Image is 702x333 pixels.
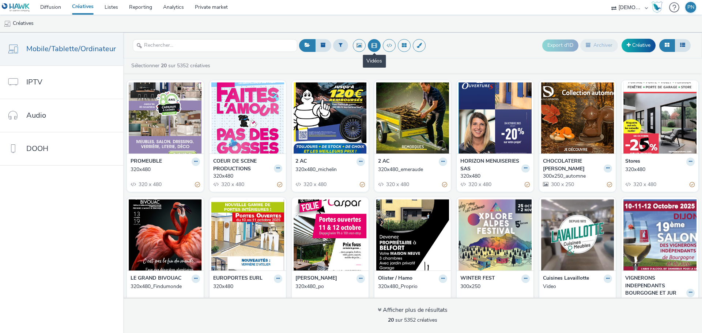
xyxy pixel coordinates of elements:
button: Liste [675,39,691,52]
a: 320x480 [213,173,283,180]
strong: HORIZON MENUISERIES SAS [460,158,520,173]
strong: [PERSON_NAME] [295,275,337,283]
span: 300 x 250 [550,181,574,188]
img: 320x480_Findumonde visual [129,199,202,270]
strong: 2 AC [295,158,307,166]
div: 320x480 [460,173,527,180]
a: Sélectionner sur 5352 créatives [131,62,213,69]
span: 320 x 480 [303,181,327,188]
div: 320x480 [213,283,280,290]
div: Afficher plus de résultats [378,306,448,314]
div: Partiellement valide [607,181,612,188]
div: 320x480_Findumonde [131,283,197,290]
div: 300x250 [460,283,527,290]
div: 320x480_emeraude [378,166,445,173]
strong: Cuisines Lavaillotte [543,275,589,283]
a: Créative [622,39,656,52]
a: 300x250_Salon [625,297,695,304]
a: 320x480_po [295,283,365,290]
a: 320x480 [131,166,200,173]
img: 300x250_automne visual [541,82,614,154]
img: 320x480 visual [129,82,202,154]
img: 320x480 visual [211,82,284,154]
a: 320x480_Findumonde [131,283,200,290]
img: 320x480_Proprio visual [376,199,449,270]
button: Grille [659,39,675,52]
img: 320x480 visual [211,199,284,270]
img: 320x480 visual [623,82,697,154]
button: Export d'ID [542,39,578,51]
a: 320x480_emeraude [378,166,448,173]
strong: 20 [388,317,394,323]
div: 320x480_michelin [295,166,362,173]
img: Video visual [541,199,614,270]
strong: WINTER FEST [460,275,495,283]
div: 320x480 [213,173,280,180]
span: 320 x 480 [468,181,491,188]
strong: Olister / Hamo [378,275,412,283]
div: Partiellement valide [277,181,282,188]
div: Partiellement valide [360,181,365,188]
div: Video [543,283,609,290]
img: 320x480 visual [458,82,532,154]
strong: LE GRAND BIVOUAC [131,275,181,283]
strong: PROMEUBLE [131,158,162,166]
a: Video [543,283,612,290]
span: 320 x 480 [633,181,656,188]
div: PN [687,2,694,13]
strong: CHOCOLATERIE [PERSON_NAME] [543,158,602,173]
div: Partiellement valide [195,181,200,188]
img: mobile [4,20,11,27]
div: 320x480_Proprio [378,283,445,290]
input: Rechercher... [133,39,297,52]
div: 300x250_automne [543,173,609,180]
span: DOOH [26,143,48,154]
a: Hawk Academy [652,1,665,13]
button: Archiver [580,39,618,52]
a: 320x480 [625,166,695,173]
span: Audio [26,110,46,121]
div: Partiellement valide [442,181,447,188]
span: 320 x 480 [385,181,409,188]
strong: 2 AC [378,158,389,166]
div: 300x250_Salon [625,297,692,304]
strong: Stores [625,158,640,166]
a: 320x480_michelin [295,166,365,173]
a: 320x480 [460,173,530,180]
strong: VIGNERONS INDEPENDANTS BOURGOGNE ET JUR [625,275,684,297]
img: 320x480_po visual [294,199,367,270]
strong: COEUR DE SCENE PRODUCTIONS [213,158,272,173]
span: sur 5352 créatives [388,317,437,323]
a: 300x250_automne [543,173,612,180]
strong: EUROPORTES EURL [213,275,263,283]
img: 320x480_emeraude visual [376,82,449,154]
span: 320 x 480 [138,181,162,188]
div: 320x480 [625,166,692,173]
div: Partiellement valide [690,181,695,188]
div: 320x480 [131,166,197,173]
strong: 20 [161,62,167,69]
div: Partiellement valide [525,181,530,188]
img: 300x250_Salon visual [623,199,697,270]
a: 320x480 [213,283,283,290]
img: 300x250 visual [458,199,532,270]
img: Hawk Academy [652,1,663,13]
span: Mobile/Tablette/Ordinateur [26,43,116,54]
img: undefined Logo [2,3,30,12]
span: IPTV [26,77,42,87]
a: 300x250 [460,283,530,290]
span: 320 x 480 [220,181,244,188]
a: 320x480_Proprio [378,283,448,290]
img: 320x480_michelin visual [294,82,367,154]
div: 320x480_po [295,283,362,290]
